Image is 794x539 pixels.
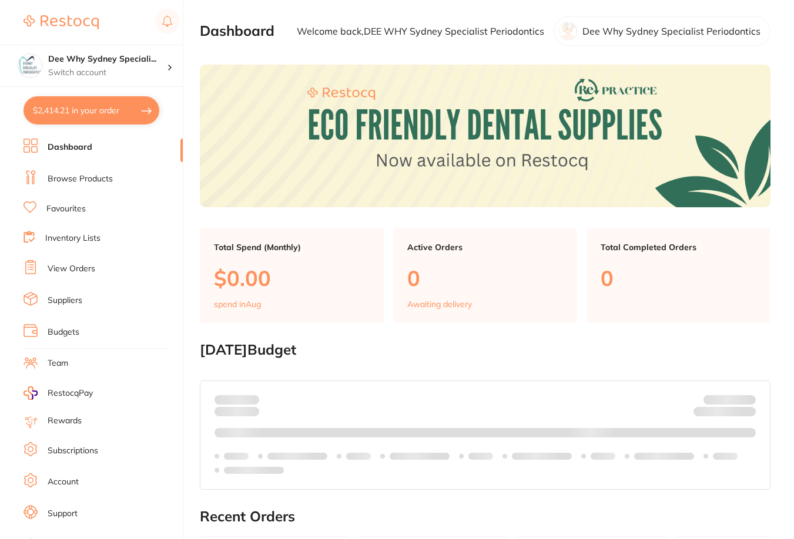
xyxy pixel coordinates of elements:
p: Labels [346,452,371,461]
p: Labels [468,452,493,461]
span: RestocqPay [48,388,93,399]
p: spend in Aug [214,299,261,309]
p: Total Completed Orders [601,242,756,252]
p: Switch account [48,67,167,79]
a: Browse Products [48,173,113,185]
a: RestocqPay [24,386,93,400]
a: Total Completed Orders0 [587,228,770,324]
p: Labels extended [390,452,450,461]
h2: [DATE] Budget [200,342,770,358]
a: Suppliers [48,295,82,306]
p: Labels extended [634,452,694,461]
p: Labels extended [267,452,327,461]
p: Labels extended [512,452,572,461]
a: Active Orders0Awaiting delivery [393,228,577,324]
p: Labels extended [224,466,284,475]
p: $0.00 [214,266,370,290]
p: 0 [601,266,756,290]
a: Restocq Logo [24,9,99,36]
h2: Dashboard [200,23,274,39]
img: Restocq Logo [24,15,99,29]
a: Dashboard [48,142,92,153]
a: Total Spend (Monthly)$0.00spend inAug [200,228,384,324]
h2: Recent Orders [200,508,770,525]
a: Support [48,508,78,520]
p: Active Orders [407,242,563,252]
strong: $0.00 [735,409,756,419]
p: Budget: [703,395,756,405]
p: Labels [591,452,615,461]
a: View Orders [48,263,95,275]
a: Subscriptions [48,445,98,457]
strong: $NaN [733,395,756,405]
img: RestocqPay [24,386,38,400]
button: $2,414.21 in your order [24,96,159,124]
p: Remaining: [694,405,756,419]
p: Labels [224,452,249,461]
p: Total Spend (Monthly) [214,242,370,252]
img: Dashboard [200,65,770,207]
img: Dee Why Sydney Specialist Periodontics [18,54,42,78]
p: month [215,405,259,419]
a: Inventory Lists [45,233,100,244]
p: Welcome back, DEE WHY Sydney Specialist Periodontics [297,26,544,36]
a: Rewards [48,415,82,427]
p: Labels [713,452,738,461]
a: Account [48,476,79,488]
a: Team [48,358,68,369]
a: Budgets [48,326,79,338]
p: Spent: [215,395,259,405]
a: Favourites [46,203,86,215]
p: 0 [407,266,563,290]
p: Dee Why Sydney Specialist Periodontics [582,26,761,36]
h4: Dee Why Sydney Specialist Periodontics [48,53,167,65]
strong: $0.00 [239,395,259,405]
p: Awaiting delivery [407,299,472,309]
